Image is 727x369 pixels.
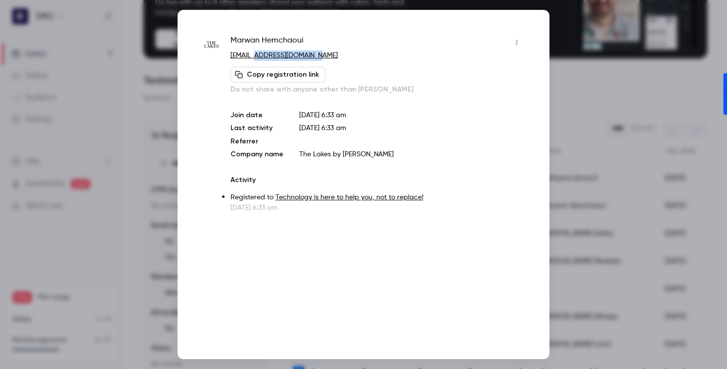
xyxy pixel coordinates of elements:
[230,137,283,146] p: Referrer
[230,110,283,120] p: Join date
[230,192,525,203] p: Registered to
[275,194,423,201] a: Technology is here to help you, not to replace!
[230,175,525,185] p: Activity
[230,52,338,59] a: [EMAIL_ADDRESS][DOMAIN_NAME]
[230,203,525,213] p: [DATE] 6:33 am
[230,67,325,83] button: Copy registration link
[230,35,304,50] span: Marwan Hemchaoui
[230,123,283,134] p: Last activity
[230,149,283,159] p: Company name
[299,125,346,132] span: [DATE] 6:33 am
[299,110,525,120] p: [DATE] 6:33 am
[230,85,525,94] p: Do not share with anyone other than [PERSON_NAME]
[202,36,221,54] img: thelakesbyyoo.com
[299,149,525,159] p: The Lakes by [PERSON_NAME]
